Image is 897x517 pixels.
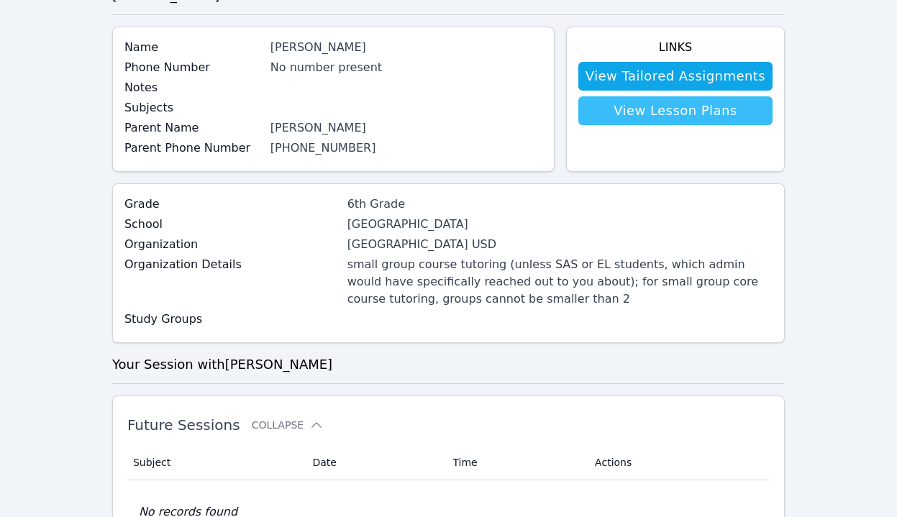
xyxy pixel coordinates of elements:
label: School [124,216,339,233]
div: [GEOGRAPHIC_DATA] [347,216,773,233]
label: Subjects [124,99,262,116]
div: [PERSON_NAME] [270,39,542,56]
span: Future Sessions [127,416,240,434]
div: No number present [270,59,542,76]
label: Name [124,39,262,56]
div: 6th Grade [347,196,773,213]
a: [PHONE_NUMBER] [270,141,376,155]
h4: Links [578,39,773,56]
button: Collapse [252,418,324,432]
div: [GEOGRAPHIC_DATA] USD [347,236,773,253]
label: Notes [124,79,262,96]
label: Organization Details [124,256,339,273]
th: Subject [127,445,304,480]
label: Phone Number [124,59,262,76]
label: Grade [124,196,339,213]
label: Study Groups [124,311,339,328]
th: Time [444,445,586,480]
th: Date [304,445,444,480]
label: Organization [124,236,339,253]
label: Parent Phone Number [124,139,262,157]
label: Parent Name [124,119,262,137]
div: [PERSON_NAME] [270,119,542,137]
div: small group course tutoring (unless SAS or EL students, which admin would have specifically reach... [347,256,773,308]
a: View Lesson Plans [578,96,773,125]
a: View Tailored Assignments [578,62,773,91]
h3: Your Session with [PERSON_NAME] [112,354,785,375]
th: Actions [586,445,770,480]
